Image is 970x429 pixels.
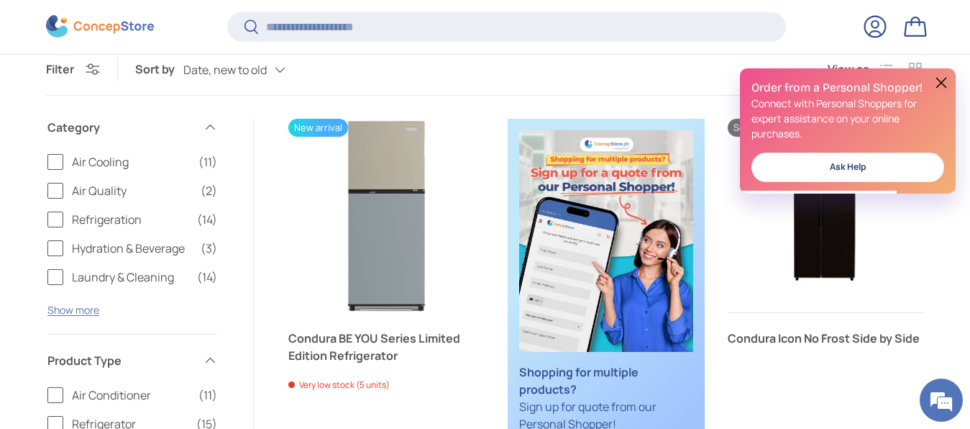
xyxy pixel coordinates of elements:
a: Condura Icon No Frost Side by Side [728,330,924,347]
img: ConcepStore [46,16,154,38]
span: (3) [201,240,217,257]
button: Show more [47,303,99,317]
button: Filter [46,61,100,77]
summary: Category [47,101,217,153]
span: (14) [197,268,217,286]
span: Product Type [47,352,194,369]
label: Sort by [135,60,183,78]
p: Connect with Personal Shoppers for expert assistance on your online purchases. [751,96,944,141]
span: Filter [46,61,74,77]
span: (2) [201,182,217,199]
span: Refrigeration [72,211,188,228]
a: Condura BE YOU Series Limited Edition Refrigerator [288,330,485,364]
span: (11) [198,387,217,404]
span: Category [47,119,194,136]
span: (14) [197,211,217,228]
button: Date, new to old [183,58,314,83]
a: Condura BE YOU Series Limited Edition Refrigerator [288,119,485,315]
span: Air Quality [72,182,192,199]
span: View as [828,60,869,78]
h2: Order from a Personal Shopper! [751,80,944,96]
span: (11) [198,153,217,171]
a: Ask Help [751,153,944,182]
span: Sold out [728,119,776,137]
span: Air Conditioner [72,387,190,404]
span: Laundry & Cleaning [72,268,188,286]
strong: Shopping for multiple products? [519,364,639,397]
span: Air Cooling [72,153,190,171]
span: Hydration & Beverage [72,240,192,257]
span: Date, new to old [183,63,267,77]
a: Condura Icon No Frost Side by Side [728,119,924,315]
summary: Product Type [47,335,217,387]
span: New arrival [288,119,348,137]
